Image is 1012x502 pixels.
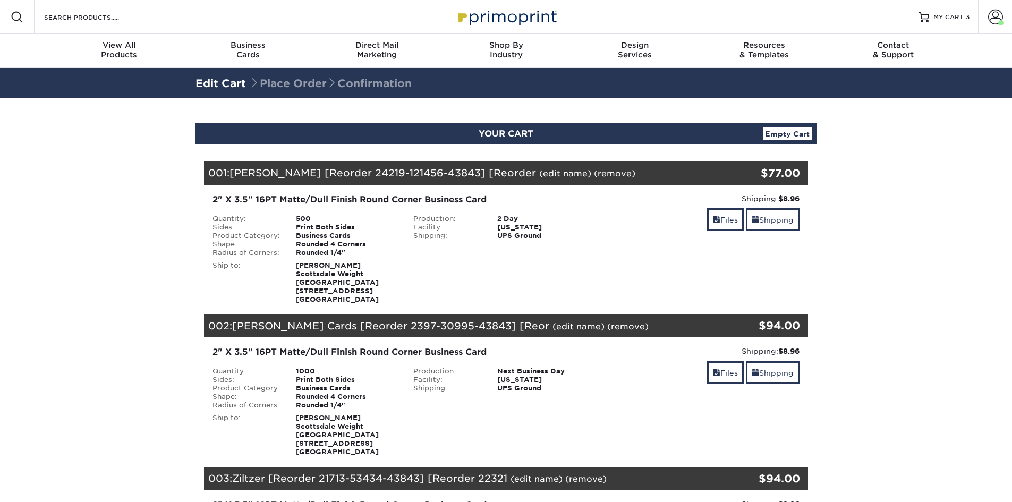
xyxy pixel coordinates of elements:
[288,376,405,384] div: Print Both Sides
[746,361,800,384] a: Shipping
[778,347,800,355] strong: $8.96
[232,472,507,484] span: Ziltzer [Reorder 21713-53434-43843] [Reorder 22321
[966,13,970,21] span: 3
[479,129,533,139] span: YOUR CART
[405,384,489,393] div: Shipping:
[288,249,405,257] div: Rounded 1/4"
[405,215,489,223] div: Production:
[489,215,607,223] div: 2 Day
[229,167,536,178] span: [PERSON_NAME] [Reorder 24219-121456-43843] [Reorder
[205,232,288,240] div: Product Category:
[288,215,405,223] div: 500
[708,471,801,487] div: $94.00
[713,369,720,377] span: files
[489,232,607,240] div: UPS Ground
[205,240,288,249] div: Shape:
[249,77,412,90] span: Place Order Confirmation
[312,40,441,50] span: Direct Mail
[615,346,800,356] div: Shipping:
[707,361,744,384] a: Files
[55,34,184,68] a: View AllProducts
[205,249,288,257] div: Radius of Corners:
[707,208,744,231] a: Files
[571,34,700,68] a: DesignServices
[195,77,246,90] a: Edit Cart
[746,208,800,231] a: Shipping
[713,216,720,224] span: files
[205,367,288,376] div: Quantity:
[288,223,405,232] div: Print Both Sides
[829,34,958,68] a: Contact& Support
[607,321,649,331] a: (remove)
[212,346,599,359] div: 2" X 3.5" 16PT Matte/Dull Finish Round Corner Business Card
[565,474,607,484] a: (remove)
[778,194,800,203] strong: $8.96
[453,5,559,28] img: Primoprint
[205,215,288,223] div: Quantity:
[489,223,607,232] div: [US_STATE]
[288,401,405,410] div: Rounded 1/4"
[829,40,958,50] span: Contact
[288,367,405,376] div: 1000
[933,13,964,22] span: MY CART
[288,384,405,393] div: Business Cards
[183,40,312,59] div: Cards
[204,161,708,185] div: 001:
[205,393,288,401] div: Shape:
[405,367,489,376] div: Production:
[212,193,599,206] div: 2" X 3.5" 16PT Matte/Dull Finish Round Corner Business Card
[288,240,405,249] div: Rounded 4 Corners
[763,127,812,140] a: Empty Cart
[296,261,379,303] strong: [PERSON_NAME] Scottsdale Weight [GEOGRAPHIC_DATA] [STREET_ADDRESS] [GEOGRAPHIC_DATA]
[205,223,288,232] div: Sides:
[183,40,312,50] span: Business
[441,40,571,50] span: Shop By
[405,232,489,240] div: Shipping:
[288,232,405,240] div: Business Cards
[205,401,288,410] div: Radius of Corners:
[489,376,607,384] div: [US_STATE]
[205,384,288,393] div: Product Category:
[700,40,829,50] span: Resources
[312,40,441,59] div: Marketing
[752,369,759,377] span: shipping
[204,314,708,338] div: 002:
[552,321,605,331] a: (edit name)
[312,34,441,68] a: Direct MailMarketing
[405,376,489,384] div: Facility:
[205,376,288,384] div: Sides:
[232,320,549,331] span: [PERSON_NAME] Cards [Reorder 2397-30995-43843] [Reor
[539,168,591,178] a: (edit name)
[296,414,379,456] strong: [PERSON_NAME] Scottsdale Weight [GEOGRAPHIC_DATA] [STREET_ADDRESS] [GEOGRAPHIC_DATA]
[441,34,571,68] a: Shop ByIndustry
[708,318,801,334] div: $94.00
[205,414,288,456] div: Ship to:
[43,11,147,23] input: SEARCH PRODUCTS.....
[204,467,708,490] div: 003:
[489,367,607,376] div: Next Business Day
[700,40,829,59] div: & Templates
[615,193,800,204] div: Shipping:
[571,40,700,50] span: Design
[708,165,801,181] div: $77.00
[571,40,700,59] div: Services
[205,261,288,304] div: Ship to:
[405,223,489,232] div: Facility:
[700,34,829,68] a: Resources& Templates
[288,393,405,401] div: Rounded 4 Corners
[183,34,312,68] a: BusinessCards
[55,40,184,59] div: Products
[55,40,184,50] span: View All
[489,384,607,393] div: UPS Ground
[594,168,635,178] a: (remove)
[441,40,571,59] div: Industry
[511,474,563,484] a: (edit name)
[752,216,759,224] span: shipping
[829,40,958,59] div: & Support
